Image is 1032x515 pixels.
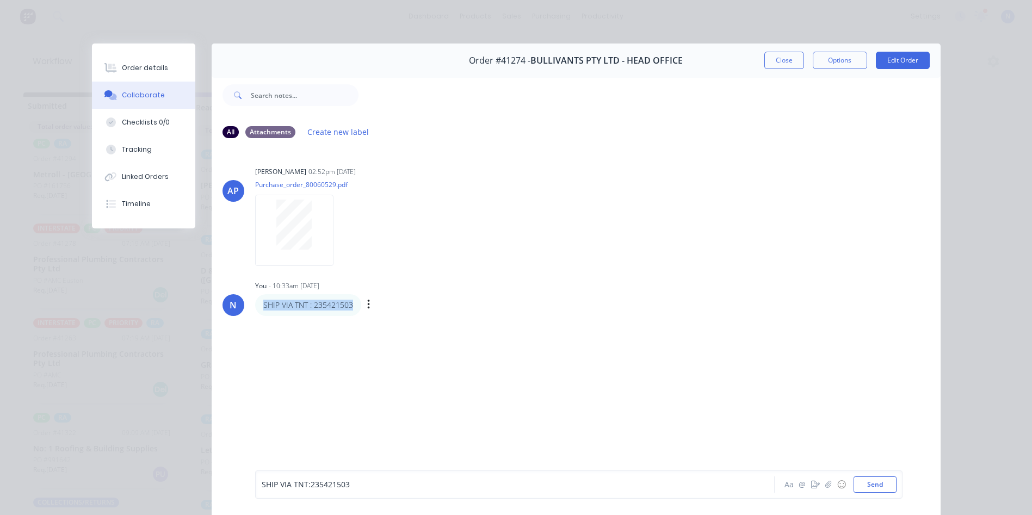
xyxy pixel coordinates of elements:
[122,117,170,127] div: Checklists 0/0
[122,145,152,154] div: Tracking
[122,90,165,100] div: Collaborate
[92,54,195,82] button: Order details
[835,478,848,491] button: ☺
[92,109,195,136] button: Checklists 0/0
[876,52,930,69] button: Edit Order
[269,281,319,291] div: - 10:33am [DATE]
[302,125,375,139] button: Create new label
[92,82,195,109] button: Collaborate
[92,136,195,163] button: Tracking
[263,300,353,311] p: SHIP VIA TNT : 235421503
[92,163,195,190] button: Linked Orders
[230,299,237,312] div: N
[530,55,683,66] span: BULLIVANTS PTY LTD - HEAD OFFICE
[311,480,350,490] span: 235421503
[469,55,530,66] span: Order #41274 -
[796,478,809,491] button: @
[308,167,356,177] div: 02:52pm [DATE]
[308,480,311,490] span: :
[251,84,359,106] input: Search notes...
[227,184,239,197] div: AP
[813,52,867,69] button: Options
[262,480,308,490] span: SHIP VIA TNT
[122,172,169,182] div: Linked Orders
[122,199,151,209] div: Timeline
[92,190,195,218] button: Timeline
[764,52,804,69] button: Close
[255,281,267,291] div: You
[255,180,348,189] p: Purchase_order_80060529.pdf
[223,126,239,138] div: All
[783,478,796,491] button: Aa
[245,126,295,138] div: Attachments
[255,167,306,177] div: [PERSON_NAME]
[122,63,168,73] div: Order details
[854,476,897,493] button: Send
